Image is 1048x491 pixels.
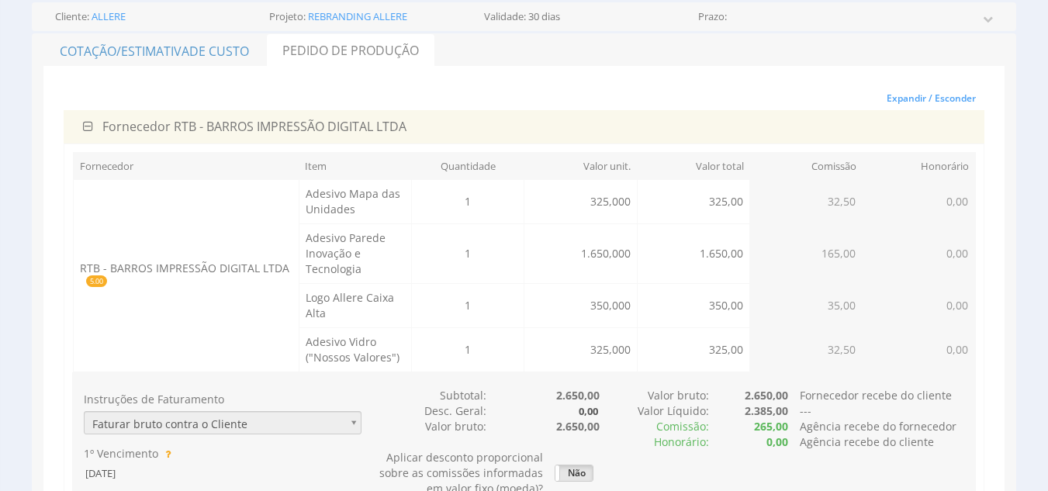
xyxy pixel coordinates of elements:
[600,388,710,403] div: Valor bruto:
[577,404,600,418] b: 0,00
[528,12,560,22] span: 30 dias
[749,328,862,372] td: 32,50
[600,434,710,450] div: Honorário:
[637,224,749,284] td: 1.650,00
[749,180,862,223] td: 32,50
[299,328,412,372] td: Adesivo Vidro ("Nossos Valores")
[299,152,411,180] th: Item
[749,224,862,284] td: 165,00
[43,34,265,67] a: Cotação/Estimativade Custo
[71,118,977,136] div: RTB - BARROS IMPRESSÃO DIGITAL LTDA
[863,328,975,372] td: 0,00
[524,180,637,223] td: 325,000
[745,388,788,403] b: 2.650,00
[637,284,749,328] td: 350,00
[556,388,600,403] b: 2.650,00
[85,412,341,436] span: Faturar bruto contra o Cliente
[524,328,637,372] td: 325,000
[745,403,788,418] b: 2.385,00
[269,12,306,22] label: Projeto:
[308,12,407,22] a: REBRANDING ALLERE
[189,43,249,60] span: de Custo
[373,388,486,403] div: Subtotal:
[84,392,224,407] label: Instruções de Faturamento
[412,328,524,372] td: 1
[788,434,977,450] div: Agência recebe do cliente
[863,152,976,180] th: Honorário
[73,180,299,372] td: RTB - BARROS IMPRESSÃO DIGITAL LTDA
[788,403,977,419] div: ---
[102,118,171,135] span: Fornecedor
[698,12,727,22] label: Prazo:
[754,419,788,434] b: 265,00
[267,34,434,67] a: Pedido de Produção
[524,224,637,284] td: 1.650,000
[412,152,524,180] th: Quantidade
[863,224,975,284] td: 0,00
[637,328,749,372] td: 325,00
[412,180,524,223] td: 1
[55,12,89,22] label: Cliente:
[600,403,710,419] div: Valor Líquido:
[299,224,412,284] td: Adesivo Parede Inovação e Tecnologia
[299,180,412,223] td: Adesivo Mapa das Unidades
[84,466,117,480] span: [DATE]
[373,419,486,434] div: Valor bruto:
[749,284,862,328] td: 35,00
[84,446,158,462] label: 1º Vencimento
[73,152,299,180] th: Fornecedor
[161,447,171,461] span: Esta data será utilizada como base para gerar as faturas!
[412,224,524,284] td: 1
[86,275,107,287] span: 5.00
[600,419,710,434] div: :
[524,152,637,180] th: Valor unit.
[863,284,975,328] td: 0,00
[556,419,600,434] b: 2.650,00
[484,12,526,22] label: Validade:
[788,388,977,403] div: Fornecedor recebe do cliente
[524,284,637,328] td: 350,000
[84,411,362,434] a: Faturar bruto contra o Cliente
[412,284,524,328] td: 1
[878,87,984,110] button: Expandir / Esconder
[92,12,126,22] a: ALLERE
[637,180,749,223] td: 325,00
[788,419,977,434] div: Agência recebe do fornecedor
[750,152,863,180] th: Comissão
[766,434,788,449] b: 0,00
[555,465,593,481] label: Não
[373,403,486,419] div: Desc. Geral:
[863,180,975,223] td: 0,00
[637,152,749,180] th: Valor total
[656,419,706,434] span: Comissão
[299,284,412,328] td: Logo Allere Caixa Alta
